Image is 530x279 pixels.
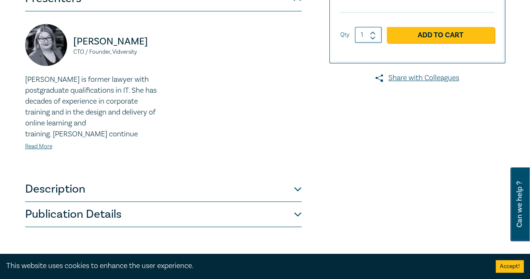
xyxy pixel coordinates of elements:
small: CTO / Founder, Vidversity [73,49,158,55]
a: Read More [25,143,52,150]
div: This website uses cookies to enhance the user experience. [6,261,483,271]
a: Share with Colleagues [329,73,505,83]
span: Can we help ? [515,172,523,236]
input: 1 [355,27,382,43]
a: Add to Cart [387,27,494,43]
button: Publication Details [25,202,302,227]
img: https://s3.ap-southeast-2.amazonaws.com/leo-cussen-store-production-content/Contacts/Natalie%20Wi... [25,24,67,66]
button: Description [25,177,302,202]
p: [PERSON_NAME] is former lawyer with postgraduate qualifications in IT. She has decades of experie... [25,74,158,140]
label: Qty [340,30,349,39]
p: [PERSON_NAME] [73,35,158,48]
button: Accept cookies [496,260,524,273]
